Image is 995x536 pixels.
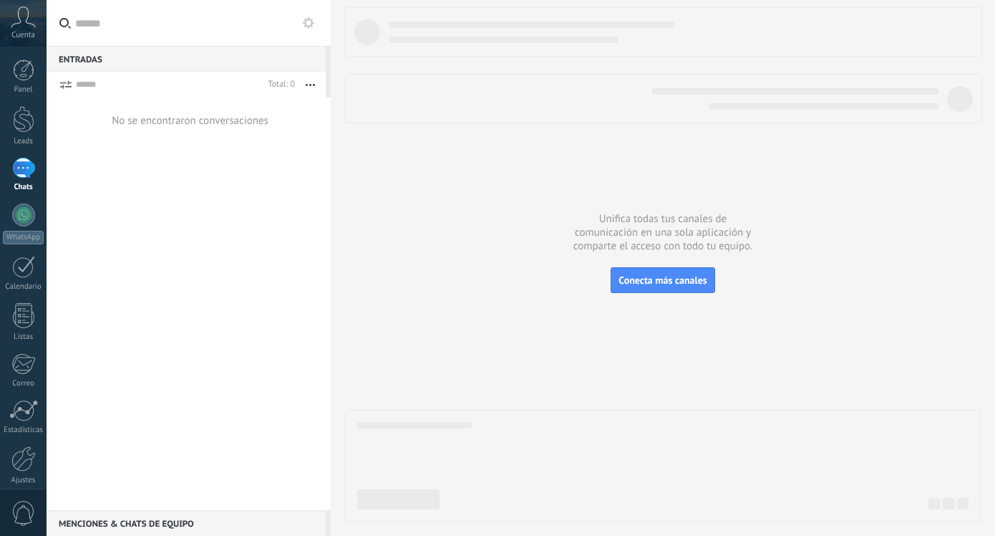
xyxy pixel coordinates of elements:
div: Menciones & Chats de equipo [47,510,326,536]
div: WhatsApp [3,231,44,244]
button: Conecta más canales [611,267,714,293]
div: Panel [3,85,44,95]
div: Correo [3,379,44,388]
div: Listas [3,332,44,342]
div: Chats [3,183,44,192]
div: Ajustes [3,476,44,485]
div: Calendario [3,282,44,292]
div: Leads [3,137,44,146]
div: Estadísticas [3,426,44,435]
span: Cuenta [11,31,35,40]
div: Entradas [47,46,326,72]
div: No se encontraron conversaciones [112,114,268,128]
div: Total: 0 [263,77,295,92]
span: Conecta más canales [618,274,707,287]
